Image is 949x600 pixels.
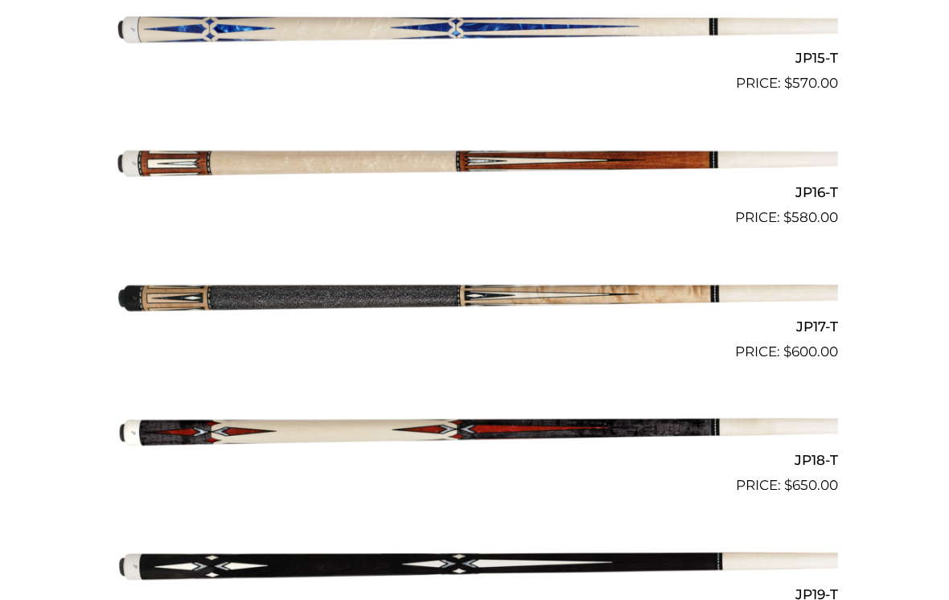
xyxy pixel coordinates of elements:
span: $ [783,343,791,360]
a: JP18-T $650.00 [111,369,838,496]
a: JP17-T $600.00 [111,235,838,362]
span: $ [784,75,792,91]
img: JP17-T [111,235,838,355]
bdi: 580.00 [783,209,838,225]
span: $ [783,209,791,225]
bdi: 570.00 [784,75,838,91]
img: JP18-T [111,369,838,490]
bdi: 600.00 [783,343,838,360]
span: $ [784,477,792,493]
img: JP16-T [111,101,838,221]
bdi: 650.00 [784,477,838,493]
a: JP16-T $580.00 [111,101,838,228]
